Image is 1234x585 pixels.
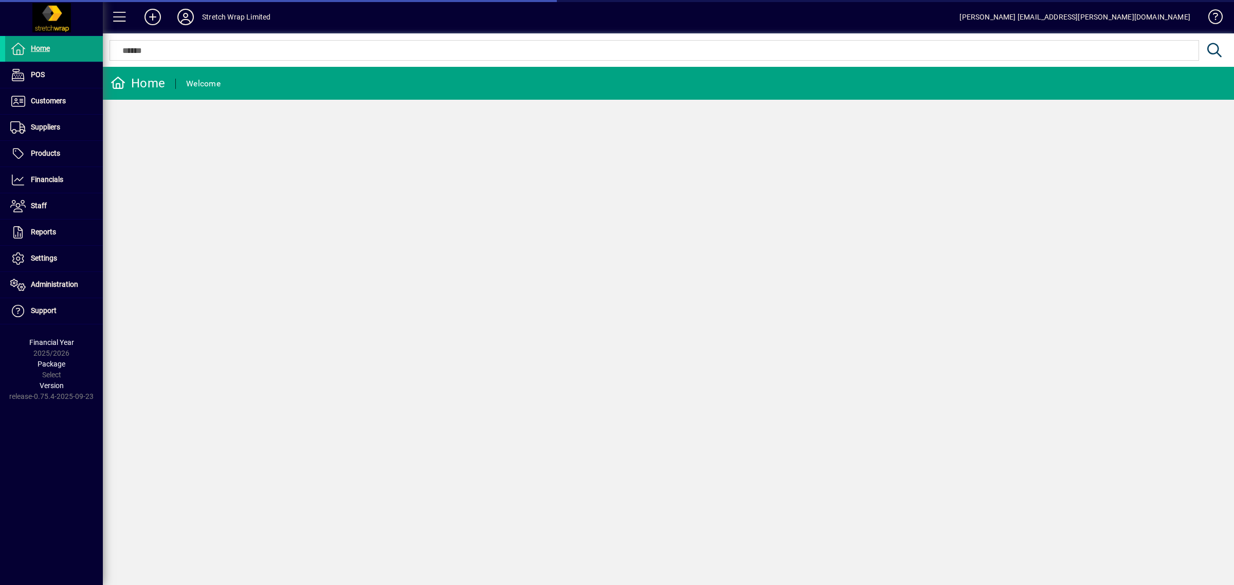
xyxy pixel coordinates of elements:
[5,167,103,193] a: Financials
[5,246,103,271] a: Settings
[31,70,45,79] span: POS
[31,175,63,184] span: Financials
[5,272,103,298] a: Administration
[31,149,60,157] span: Products
[1201,2,1221,35] a: Knowledge Base
[5,193,103,219] a: Staff
[31,306,57,315] span: Support
[31,97,66,105] span: Customers
[31,280,78,288] span: Administration
[5,62,103,88] a: POS
[40,381,64,390] span: Version
[5,141,103,167] a: Products
[31,254,57,262] span: Settings
[31,228,56,236] span: Reports
[5,298,103,324] a: Support
[31,123,60,131] span: Suppliers
[202,9,271,25] div: Stretch Wrap Limited
[31,44,50,52] span: Home
[169,8,202,26] button: Profile
[5,220,103,245] a: Reports
[38,360,65,368] span: Package
[186,76,221,92] div: Welcome
[31,202,47,210] span: Staff
[5,88,103,114] a: Customers
[959,9,1190,25] div: [PERSON_NAME] [EMAIL_ADDRESS][PERSON_NAME][DOMAIN_NAME]
[111,75,165,92] div: Home
[5,115,103,140] a: Suppliers
[136,8,169,26] button: Add
[29,338,74,346] span: Financial Year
